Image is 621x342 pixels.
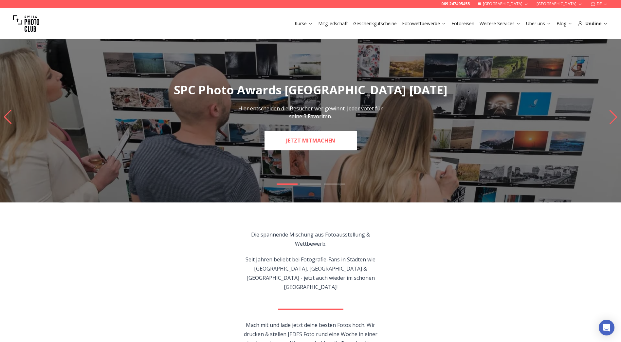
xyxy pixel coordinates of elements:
button: Blog [554,19,575,28]
button: Weitere Services [477,19,523,28]
p: Hier entscheiden die Besucher wer gewinnt. Jeder votet für seine 3 Favoriten. [237,104,384,120]
a: Über uns [526,20,551,27]
button: Mitgliedschaft [316,19,351,28]
a: Kurse [295,20,313,27]
a: Geschenkgutscheine [353,20,397,27]
button: Geschenkgutscheine [351,19,399,28]
a: Blog [557,20,573,27]
button: Fotoreisen [449,19,477,28]
button: Fotowettbewerbe [399,19,449,28]
img: Swiss photo club [13,10,39,37]
a: Mitgliedschaft [318,20,348,27]
div: Undine [578,20,608,27]
a: Fotoreisen [451,20,474,27]
button: Über uns [523,19,554,28]
p: Die spannende Mischung aus Fotoausstellung & Wettbewerb. [236,230,385,248]
a: 069 247495455 [441,1,470,7]
a: Weitere Services [480,20,521,27]
button: Kurse [292,19,316,28]
a: Fotowettbewerbe [402,20,446,27]
div: Open Intercom Messenger [599,320,614,335]
p: Seit Jahren beliebt bei Fotografie-Fans in Städten wie [GEOGRAPHIC_DATA], [GEOGRAPHIC_DATA] & [GE... [236,255,385,292]
a: JETZT MITMACHEN [265,131,357,150]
